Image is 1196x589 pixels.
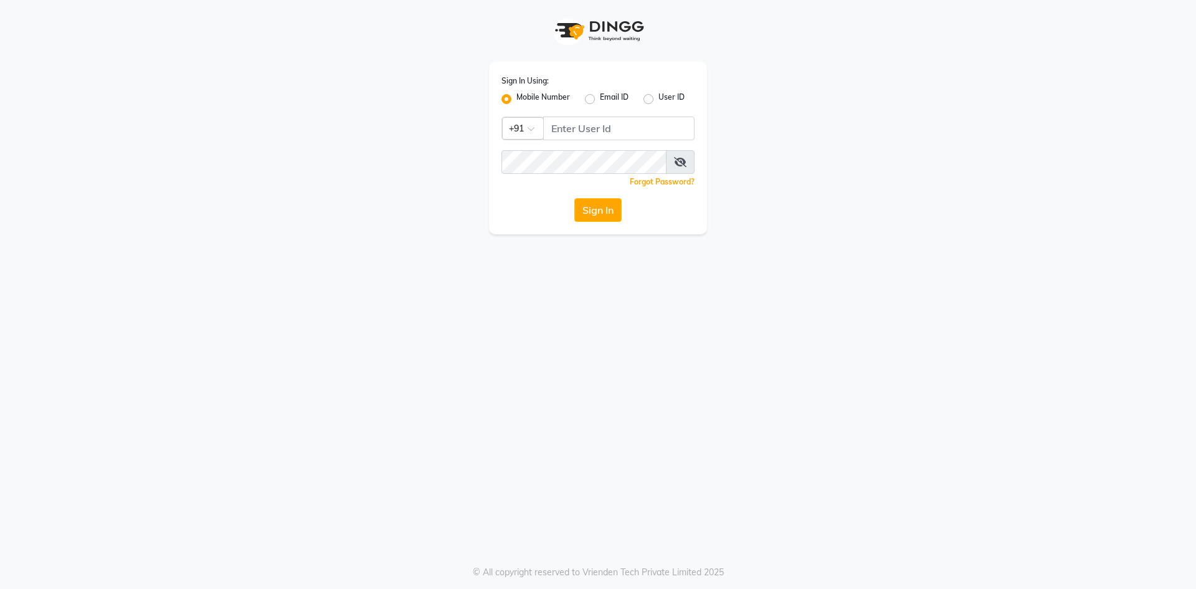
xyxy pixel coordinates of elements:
input: Username [543,117,695,140]
img: logo1.svg [548,12,648,49]
label: User ID [658,92,685,107]
input: Username [501,150,667,174]
label: Mobile Number [516,92,570,107]
a: Forgot Password? [630,177,695,186]
label: Email ID [600,92,629,107]
button: Sign In [574,198,622,222]
label: Sign In Using: [501,75,549,87]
